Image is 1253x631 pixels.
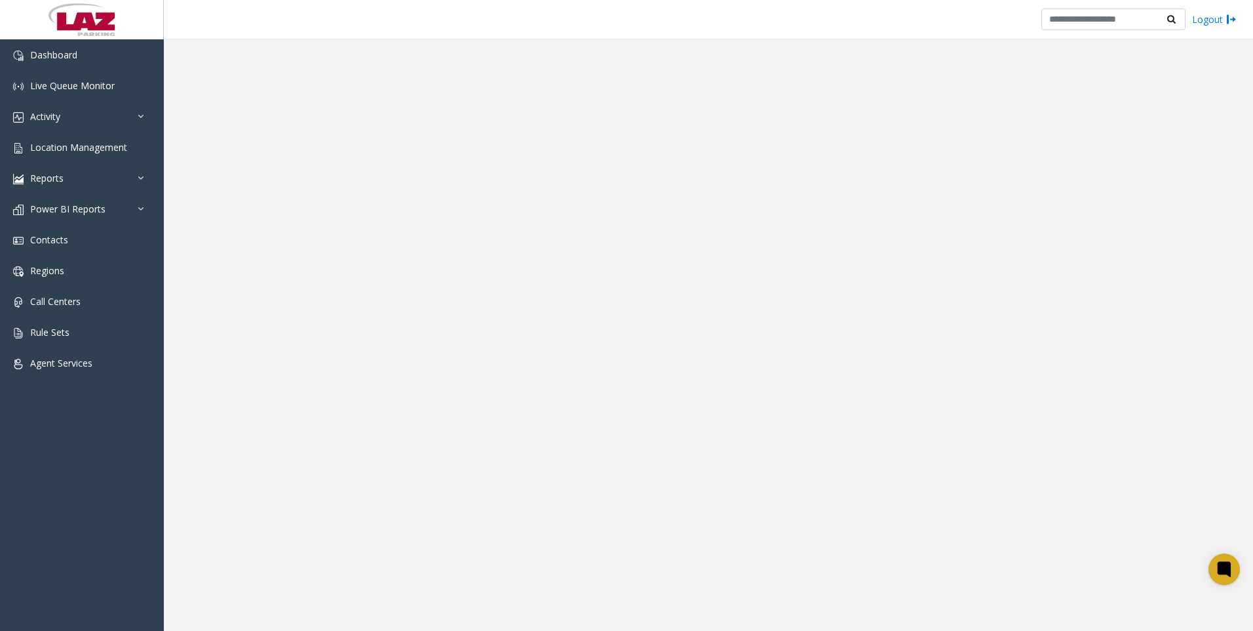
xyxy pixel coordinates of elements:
img: 'icon' [13,51,24,61]
span: Call Centers [30,295,81,308]
span: Live Queue Monitor [30,79,115,92]
span: Reports [30,172,64,184]
span: Regions [30,264,64,277]
img: 'icon' [13,143,24,153]
span: Agent Services [30,357,92,369]
img: 'icon' [13,235,24,246]
img: 'icon' [13,359,24,369]
img: 'icon' [13,81,24,92]
span: Location Management [30,141,127,153]
img: 'icon' [13,328,24,338]
img: logout [1226,12,1237,26]
span: Activity [30,110,60,123]
img: 'icon' [13,174,24,184]
img: 'icon' [13,266,24,277]
span: Contacts [30,234,68,246]
span: Dashboard [30,49,77,61]
a: Logout [1192,12,1237,26]
img: 'icon' [13,297,24,308]
span: Rule Sets [30,326,69,338]
span: Power BI Reports [30,203,106,215]
img: 'icon' [13,112,24,123]
img: 'icon' [13,205,24,215]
